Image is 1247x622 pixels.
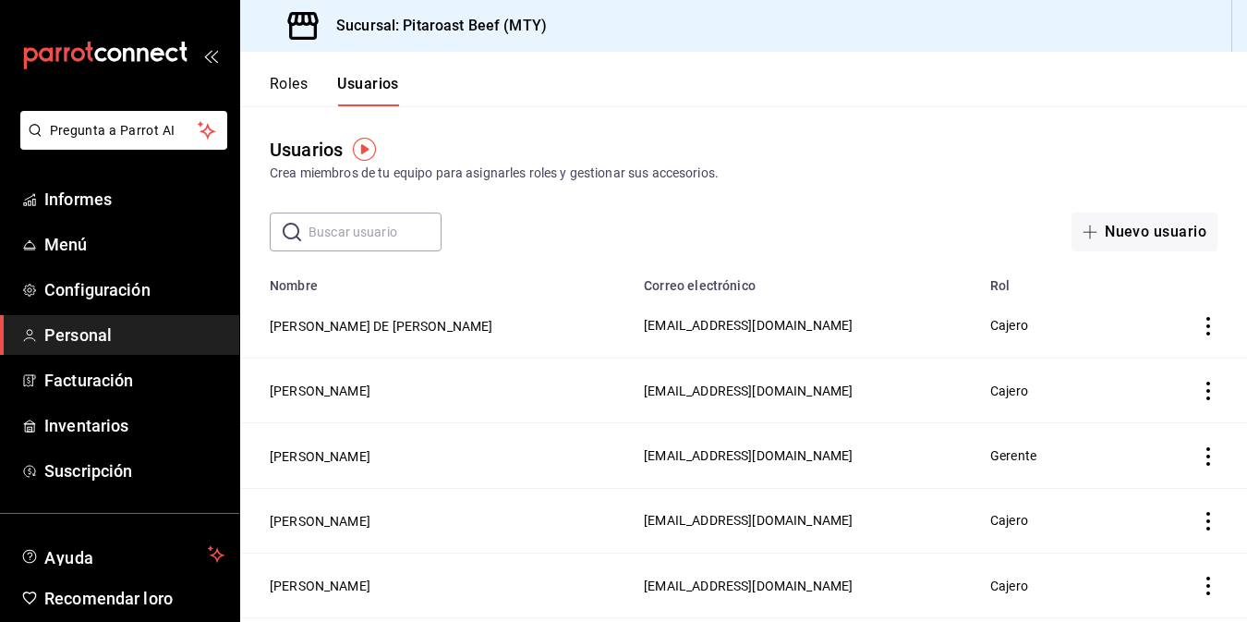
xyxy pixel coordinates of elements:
button: [PERSON_NAME] DE [PERSON_NAME] [270,317,493,335]
font: Usuarios [337,75,399,92]
button: actions [1199,447,1217,466]
button: Pregunta a Parrot AI [20,111,227,150]
span: [EMAIL_ADDRESS][DOMAIN_NAME] [644,579,853,593]
button: actions [1199,382,1217,400]
font: Roles [270,75,308,92]
button: [PERSON_NAME] [270,577,370,595]
button: Nuevo usuario [1071,213,1217,251]
font: Usuarios [270,139,343,161]
font: Nuevo usuario [1105,223,1206,240]
img: Marcador de información sobre herramientas [353,138,376,161]
span: Cajero [990,513,1028,528]
font: Ayuda [44,548,94,567]
font: Rol [990,279,1010,294]
span: [EMAIL_ADDRESS][DOMAIN_NAME] [644,513,853,528]
input: Buscar usuario [309,213,442,250]
button: actions [1199,512,1217,531]
font: Inventarios [44,416,128,435]
span: [EMAIL_ADDRESS][DOMAIN_NAME] [644,318,853,333]
span: Cajero [990,384,1028,398]
button: abrir_cajón_menú [203,48,218,63]
button: [PERSON_NAME] [270,512,370,531]
font: Configuración [44,280,151,299]
button: actions [1199,577,1217,595]
button: [PERSON_NAME] [270,382,370,400]
a: Pregunta a Parrot AI [13,134,227,153]
font: Facturación [44,371,133,390]
button: [PERSON_NAME] [270,447,370,466]
font: Informes [44,189,112,209]
div: pestañas de navegación [270,74,399,106]
font: Personal [44,325,112,345]
button: actions [1199,317,1217,335]
font: Menú [44,235,88,254]
font: Suscripción [44,461,132,481]
span: Cajero [990,579,1028,593]
font: Crea miembros de tu equipo para asignarles roles y gestionar sus accesorios. [270,165,719,180]
font: Recomendar loro [44,589,173,608]
font: Nombre [270,279,318,294]
span: [EMAIL_ADDRESS][DOMAIN_NAME] [644,384,853,398]
font: Correo electrónico [644,279,756,294]
span: [EMAIL_ADDRESS][DOMAIN_NAME] [644,448,853,463]
span: Gerente [990,448,1036,463]
span: Cajero [990,318,1028,333]
font: Pregunta a Parrot AI [50,123,176,138]
font: Sucursal: Pitaroast Beef (MTY) [336,17,547,34]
